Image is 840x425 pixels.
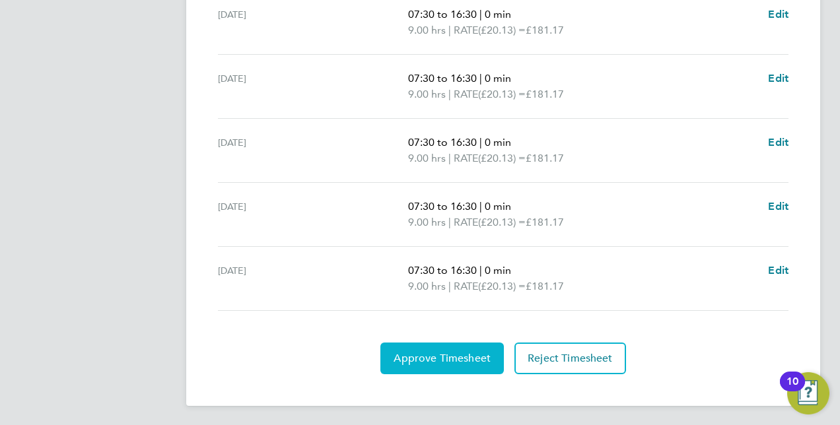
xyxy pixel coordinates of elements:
[526,280,564,292] span: £181.17
[478,152,526,164] span: (£20.13) =
[218,7,408,38] div: [DATE]
[454,86,478,102] span: RATE
[454,278,478,294] span: RATE
[485,72,511,84] span: 0 min
[448,216,451,228] span: |
[408,136,477,148] span: 07:30 to 16:30
[528,352,613,365] span: Reject Timesheet
[408,216,446,228] span: 9.00 hrs
[448,24,451,36] span: |
[526,88,564,100] span: £181.17
[218,263,408,294] div: [DATE]
[218,199,408,230] div: [DATE]
[454,214,478,230] span: RATE
[479,200,482,212] span: |
[408,264,477,277] span: 07:30 to 16:30
[218,135,408,166] div: [DATE]
[408,152,446,164] span: 9.00 hrs
[454,150,478,166] span: RATE
[768,135,788,150] a: Edit
[408,280,446,292] span: 9.00 hrs
[526,152,564,164] span: £181.17
[485,200,511,212] span: 0 min
[526,24,564,36] span: £181.17
[514,343,626,374] button: Reject Timesheet
[768,136,788,148] span: Edit
[768,263,788,278] a: Edit
[485,136,511,148] span: 0 min
[380,343,504,374] button: Approve Timesheet
[768,7,788,22] a: Edit
[408,200,477,212] span: 07:30 to 16:30
[479,136,482,148] span: |
[479,8,482,20] span: |
[408,24,446,36] span: 9.00 hrs
[479,72,482,84] span: |
[478,88,526,100] span: (£20.13) =
[479,264,482,277] span: |
[768,72,788,84] span: Edit
[218,71,408,102] div: [DATE]
[394,352,491,365] span: Approve Timesheet
[408,88,446,100] span: 9.00 hrs
[478,216,526,228] span: (£20.13) =
[454,22,478,38] span: RATE
[768,264,788,277] span: Edit
[478,24,526,36] span: (£20.13) =
[478,280,526,292] span: (£20.13) =
[787,381,798,399] div: 10
[448,280,451,292] span: |
[787,372,829,414] button: Open Resource Center, 10 new notifications
[768,200,788,212] span: Edit
[408,8,477,20] span: 07:30 to 16:30
[485,264,511,277] span: 0 min
[448,88,451,100] span: |
[768,71,788,86] a: Edit
[448,152,451,164] span: |
[408,72,477,84] span: 07:30 to 16:30
[768,8,788,20] span: Edit
[768,199,788,214] a: Edit
[526,216,564,228] span: £181.17
[485,8,511,20] span: 0 min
